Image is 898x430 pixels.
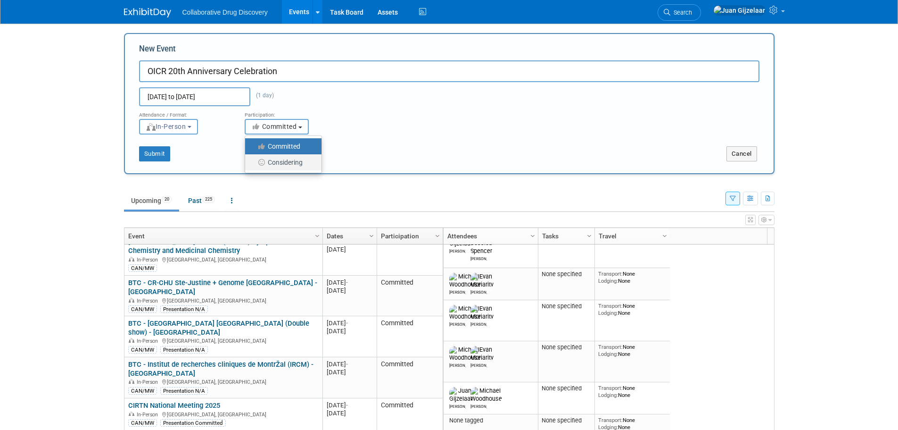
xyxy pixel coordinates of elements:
[449,247,466,253] div: Juan Gijzelaar
[250,92,274,99] span: (1 day)
[527,228,538,242] a: Column Settings
[449,403,466,409] div: Juan Gijzelaar
[327,278,372,287] div: [DATE]
[598,344,623,350] span: Transport:
[327,287,372,295] div: [DATE]
[128,278,317,296] a: BTC - CR-CHU Ste-Justine + Genome [GEOGRAPHIC_DATA] - [GEOGRAPHIC_DATA]
[128,296,318,304] div: [GEOGRAPHIC_DATA], [GEOGRAPHIC_DATA]
[128,360,313,378] a: BTC - Institut de recherches cliniques de MontrŽal (IRCM) - [GEOGRAPHIC_DATA]
[346,361,348,368] span: -
[146,123,186,130] span: In-Person
[160,305,208,313] div: Presentation N/A
[713,5,766,16] img: Juan Gijzelaar
[470,403,487,409] div: Michael Woodhouse
[128,264,157,272] div: CAN/MW
[377,235,443,276] td: Committed
[346,402,348,409] span: -
[542,303,591,310] div: None specified
[129,298,134,303] img: In-Person Event
[470,320,487,327] div: Evan Moriarity
[449,346,481,361] img: Michael Woodhouse
[598,303,623,309] span: Transport:
[470,362,487,368] div: Evan Moriarity
[181,192,222,210] a: Past225
[251,123,297,130] span: Committed
[182,8,268,16] span: Collaborative Drug Discovery
[129,257,134,261] img: In-Person Event
[202,196,215,203] span: 225
[470,305,494,320] img: Evan Moriarity
[128,305,157,313] div: CAN/MW
[327,319,372,327] div: [DATE]
[449,320,466,327] div: Michael Woodhouse
[346,279,348,286] span: -
[128,228,316,244] a: Event
[327,368,372,376] div: [DATE]
[366,228,377,242] a: Column Settings
[381,228,437,244] a: Participation
[128,337,318,345] div: [GEOGRAPHIC_DATA], [GEOGRAPHIC_DATA]
[137,338,161,344] span: In-Person
[542,385,591,392] div: None specified
[346,238,348,245] span: -
[139,146,170,161] button: Submit
[529,232,536,240] span: Column Settings
[128,346,157,354] div: CAN/MW
[377,357,443,398] td: Committed
[598,344,666,357] div: None None
[124,192,179,210] a: Upcoming20
[470,387,502,402] img: Michael Woodhouse
[128,410,318,418] div: [GEOGRAPHIC_DATA], [GEOGRAPHIC_DATA]
[598,385,666,398] div: None None
[449,362,466,368] div: Michael Woodhouse
[129,338,134,343] img: In-Person Event
[585,232,593,240] span: Column Settings
[432,228,443,242] a: Column Settings
[470,288,487,295] div: Evan Moriarity
[160,387,208,395] div: Presentation N/A
[542,270,591,278] div: None specified
[598,310,618,316] span: Lodging:
[160,346,208,354] div: Presentation N/A
[449,273,481,288] img: Michael Woodhouse
[726,146,757,161] button: Cancel
[124,8,171,17] img: ExhibitDay
[137,298,161,304] span: In-Person
[128,378,318,386] div: [GEOGRAPHIC_DATA], [GEOGRAPHIC_DATA]
[598,417,623,423] span: Transport:
[598,392,618,398] span: Lodging:
[449,387,472,402] img: Juan Gijzelaar
[598,270,666,284] div: None None
[542,417,591,424] div: None specified
[128,401,220,410] a: CIRTN National Meeting 2025
[129,379,134,384] img: In-Person Event
[470,255,487,261] div: Jessica Spencer
[434,232,441,240] span: Column Settings
[598,278,618,284] span: Lodging:
[128,419,157,427] div: CAN/MW
[327,327,372,335] div: [DATE]
[470,346,494,361] img: Evan Moriarity
[598,303,666,316] div: None None
[659,228,670,242] a: Column Settings
[139,106,231,118] div: Attendance / Format:
[447,417,534,424] div: None tagged
[661,232,668,240] span: Column Settings
[670,9,692,16] span: Search
[470,273,494,288] img: Evan Moriarity
[599,228,664,244] a: Travel
[598,385,623,391] span: Transport:
[137,412,161,418] span: In-Person
[245,119,309,135] button: Committed
[327,409,372,417] div: [DATE]
[542,344,591,351] div: None specified
[137,379,161,385] span: In-Person
[139,43,176,58] label: New Event
[327,401,372,409] div: [DATE]
[250,140,312,152] label: Committed
[160,419,226,427] div: Presentation Committed
[128,387,157,395] div: CAN/MW
[542,228,588,244] a: Tasks
[327,360,372,368] div: [DATE]
[139,119,198,135] button: In-Person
